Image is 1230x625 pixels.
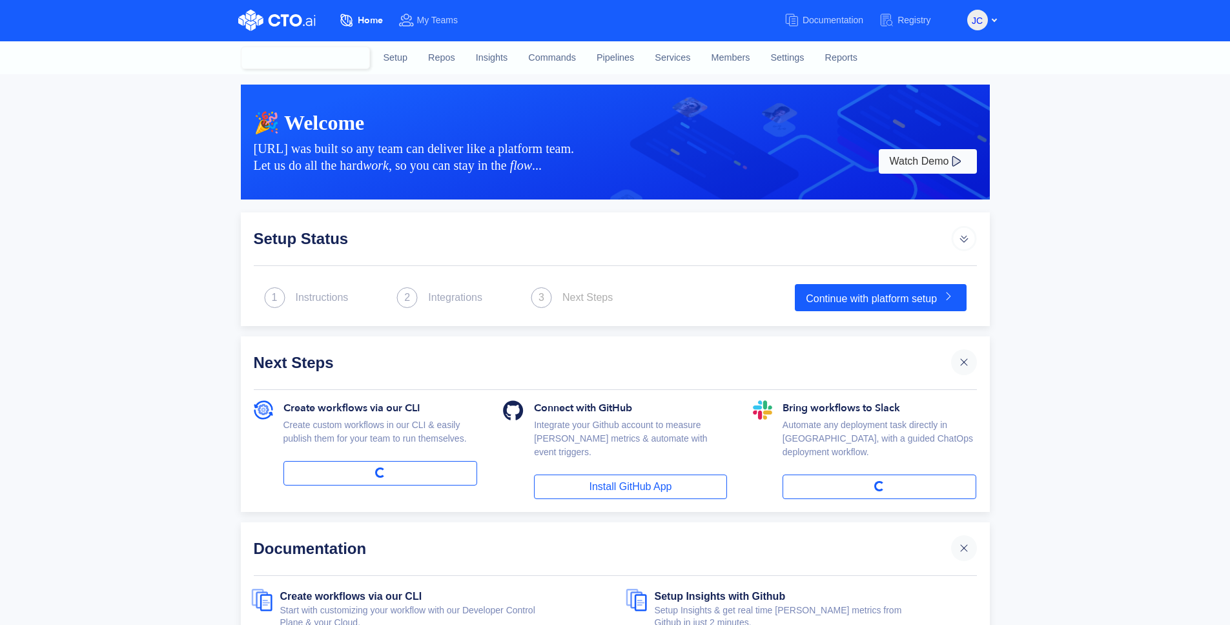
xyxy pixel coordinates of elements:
[254,110,977,135] div: 🎉 Welcome
[586,41,644,76] a: Pipelines
[879,8,946,32] a: Registry
[251,589,280,611] img: documents.svg
[363,158,389,172] i: work
[254,140,876,174] div: [URL] was built so any team can deliver like a platform team. Let us do all the hard , so you can...
[958,542,970,555] img: cross.svg
[531,287,552,308] img: next_step.svg
[280,591,422,607] a: Create workflows via our CLI
[534,475,727,499] a: Install GitHub App
[783,400,977,418] div: Bring workflows to Slack
[358,14,383,26] span: Home
[626,589,655,611] img: documents.svg
[783,418,977,475] div: Automate any deployment task directly in [GEOGRAPHIC_DATA], with a guided ChatOps deployment work...
[760,41,814,76] a: Settings
[967,10,988,30] button: JC
[803,15,863,25] span: Documentation
[948,154,964,169] img: play-white.svg
[254,225,951,251] div: Setup Status
[534,418,727,475] div: Integrate your Github account to measure [PERSON_NAME] metrics & automate with event triggers.
[784,8,879,32] a: Documentation
[795,284,966,311] a: Continue with platform setup
[417,15,458,25] span: My Teams
[254,349,951,375] div: Next Steps
[339,8,398,32] a: Home
[428,290,482,305] div: Integrations
[296,290,349,305] div: Instructions
[418,41,466,76] a: Repos
[814,41,867,76] a: Reports
[466,41,518,76] a: Insights
[518,41,586,76] a: Commands
[254,535,951,561] div: Documentation
[958,356,970,369] img: cross.svg
[562,290,613,305] div: Next Steps
[644,41,701,76] a: Services
[897,15,930,25] span: Registry
[238,10,316,31] img: CTO.ai Logo
[951,225,977,251] img: arrow_icon_default.svg
[655,591,786,607] a: Setup Insights with Github
[283,418,478,461] div: Create custom workflows in our CLI & easily publish them for your team to run themselves.
[283,400,420,416] span: Create workflows via our CLI
[972,10,983,31] span: JC
[534,400,727,418] div: Connect with GitHub
[879,149,977,174] button: Watch Demo
[264,287,285,308] img: next_step.svg
[373,41,418,76] a: Setup
[398,8,474,32] a: My Teams
[396,287,418,308] img: next_step.svg
[510,158,532,172] i: flow
[701,41,761,76] a: Members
